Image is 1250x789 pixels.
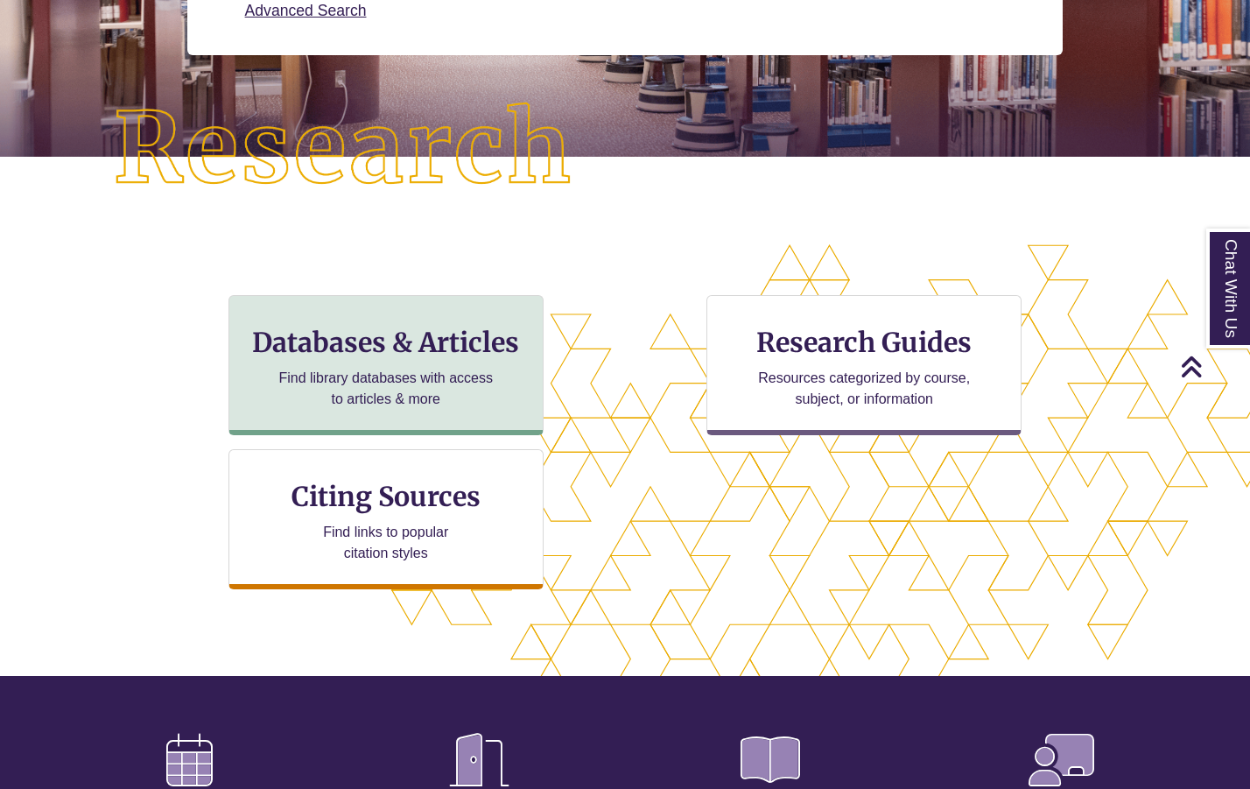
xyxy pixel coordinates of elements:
h3: Databases & Articles [243,326,529,359]
img: Research [62,52,625,247]
h3: Citing Sources [279,480,493,513]
p: Resources categorized by course, subject, or information [750,368,979,410]
a: Databases & Articles Find library databases with access to articles & more [228,295,544,435]
a: Citing Sources Find links to popular citation styles [228,449,544,589]
a: Back to Top [1180,355,1246,378]
a: Research Guides Resources categorized by course, subject, or information [706,295,1022,435]
h3: Research Guides [721,326,1007,359]
p: Find links to popular citation styles [300,522,471,564]
a: Advanced Search [245,2,367,19]
p: Find library databases with access to articles & more [271,368,500,410]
